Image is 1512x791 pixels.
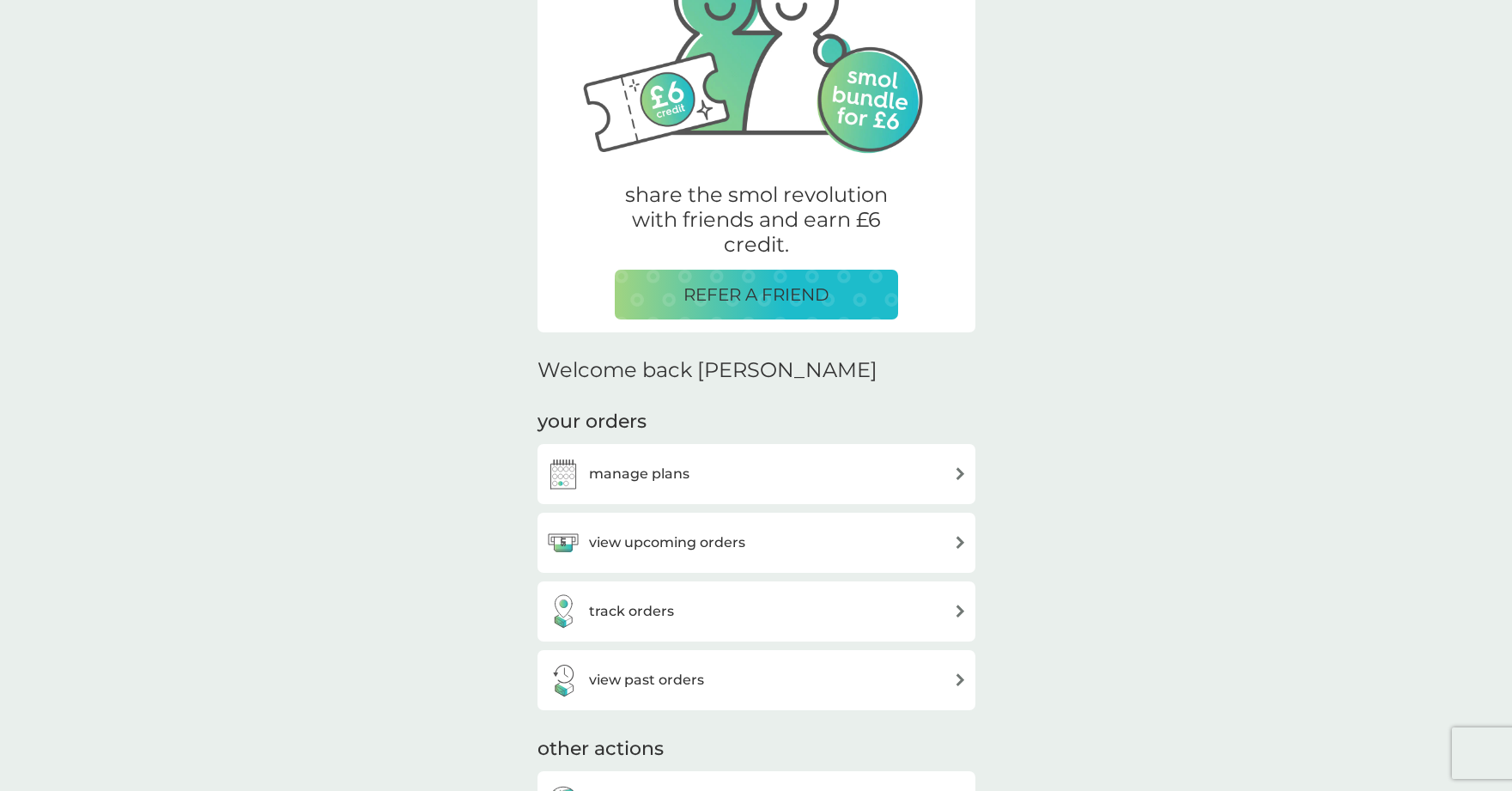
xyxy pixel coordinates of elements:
h2: Welcome back [PERSON_NAME] [537,358,877,383]
h3: view upcoming orders [589,532,745,554]
p: REFER A FRIEND [683,281,829,308]
h3: manage plans [589,463,689,485]
button: REFER A FRIEND [615,270,898,319]
h3: track orders [589,600,674,623]
img: arrow right [954,605,967,618]
h3: other actions [537,736,664,763]
h3: view past orders [589,669,704,691]
h3: your orders [537,409,647,435]
img: arrow right [954,467,967,480]
img: arrow right [954,673,967,686]
img: arrow right [954,536,967,549]
p: share the smol revolution with friends and earn £6 credit. [615,183,898,257]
